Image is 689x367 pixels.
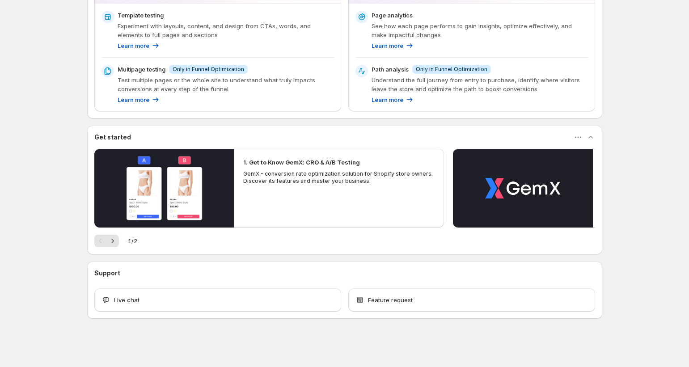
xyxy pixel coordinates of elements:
a: Learn more [372,41,414,50]
button: Play video [453,149,593,228]
a: Learn more [118,95,160,104]
p: Template testing [118,11,164,20]
button: Next [106,235,119,247]
h3: Support [94,269,120,278]
p: Learn more [118,41,149,50]
span: Live chat [114,295,139,304]
h3: Get started [94,133,131,142]
p: Learn more [372,41,403,50]
h2: 1. Get to Know GemX: CRO & A/B Testing [243,158,360,167]
p: Test multiple pages or the whole site to understand what truly impacts conversions at every step ... [118,76,334,93]
p: Experiment with layouts, content, and design from CTAs, words, and elements to full pages and sec... [118,21,334,39]
p: GemX - conversion rate optimization solution for Shopify store owners. Discover its features and ... [243,170,435,185]
p: See how each page performs to gain insights, optimize effectively, and make impactful changes [372,21,588,39]
a: Learn more [118,41,160,50]
span: Only in Funnel Optimization [416,66,487,73]
p: Multipage testing [118,65,165,74]
span: Feature request [368,295,413,304]
nav: Pagination [94,235,119,247]
span: 1 / 2 [128,236,137,245]
button: Play video [94,149,234,228]
p: Learn more [372,95,403,104]
p: Understand the full journey from entry to purchase, identify where visitors leave the store and o... [372,76,588,93]
p: Learn more [118,95,149,104]
p: Page analytics [372,11,413,20]
a: Learn more [372,95,414,104]
p: Path analysis [372,65,409,74]
span: Only in Funnel Optimization [173,66,244,73]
